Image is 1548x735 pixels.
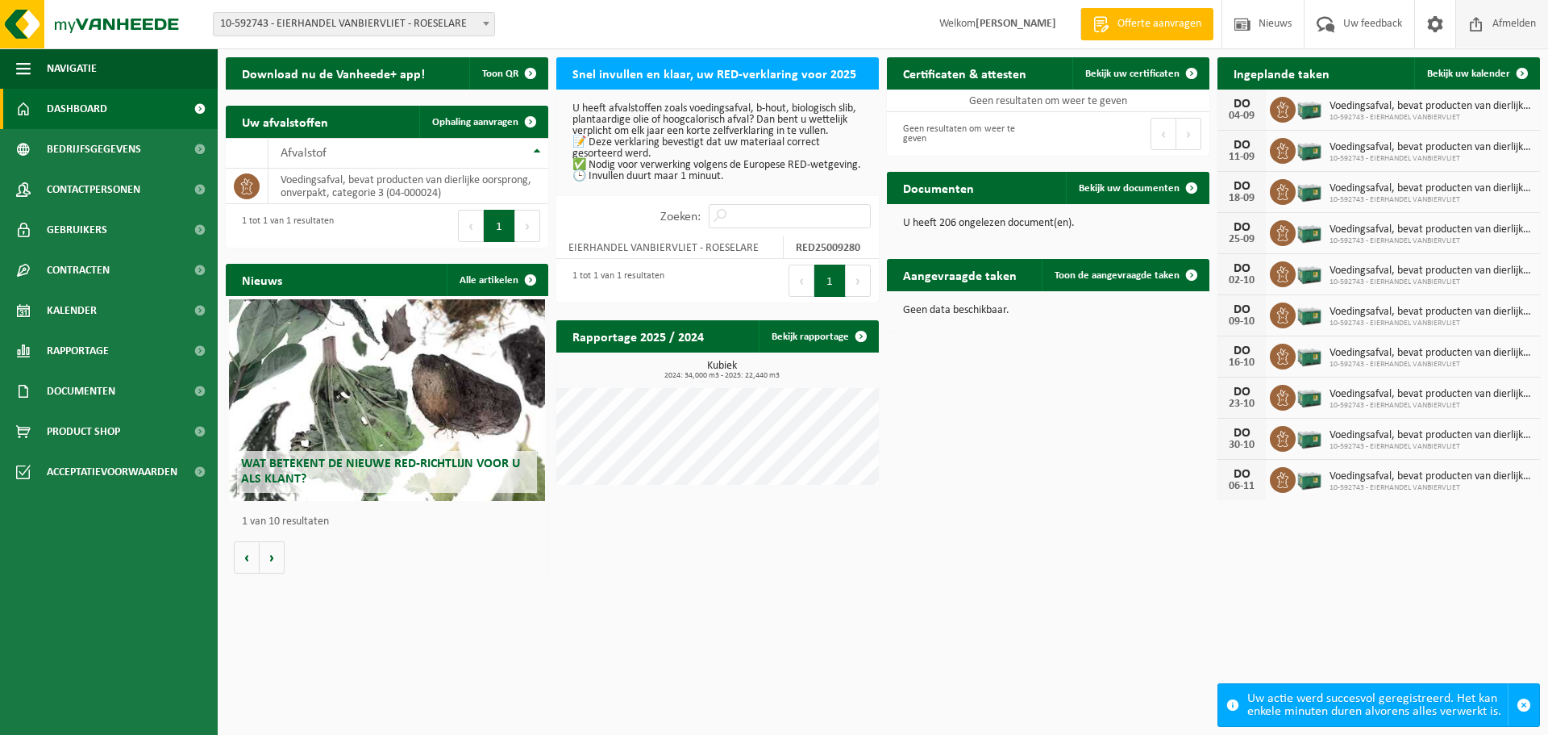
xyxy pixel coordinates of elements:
[1296,136,1323,163] img: PB-LB-0680-HPE-GN-01
[1151,118,1176,150] button: Previous
[1330,306,1532,319] span: Voedingsafval, bevat producten van dierlijke oorsprong, onverpakt, categorie 3
[1225,111,1258,122] div: 04-09
[1427,69,1510,79] span: Bekijk uw kalender
[260,541,285,574] button: Volgende
[976,18,1056,30] strong: [PERSON_NAME]
[1217,57,1346,89] h2: Ingeplande taken
[47,48,97,89] span: Navigatie
[1330,113,1532,123] span: 10-592743 - EIERHANDEL VANBIERVLIET
[47,129,141,169] span: Bedrijfsgegevens
[1330,141,1532,154] span: Voedingsafval, bevat producten van dierlijke oorsprong, onverpakt, categorie 3
[1225,139,1258,152] div: DO
[1066,172,1208,204] a: Bekijk uw documenten
[759,320,877,353] a: Bekijk rapportage
[1225,221,1258,234] div: DO
[1330,360,1532,370] span: 10-592743 - EIERHANDEL VANBIERVLIET
[1330,100,1532,113] span: Voedingsafval, bevat producten van dierlijke oorsprong, onverpakt, categorie 3
[887,90,1209,112] td: Geen resultaten om weer te geven
[1225,193,1258,204] div: 18-09
[1330,182,1532,195] span: Voedingsafval, bevat producten van dierlijke oorsprong, onverpakt, categorie 3
[47,250,110,290] span: Contracten
[572,103,863,182] p: U heeft afvalstoffen zoals voedingsafval, b-hout, biologisch slib, plantaardige olie of hoogcalor...
[556,320,720,352] h2: Rapportage 2025 / 2024
[226,57,441,89] h2: Download nu de Vanheede+ app!
[556,57,872,89] h2: Snel invullen en klaar, uw RED-verklaring voor 2025
[281,147,327,160] span: Afvalstof
[1330,388,1532,401] span: Voedingsafval, bevat producten van dierlijke oorsprong, onverpakt, categorie 3
[1330,154,1532,164] span: 10-592743 - EIERHANDEL VANBIERVLIET
[268,169,548,204] td: voedingsafval, bevat producten van dierlijke oorsprong, onverpakt, categorie 3 (04-000024)
[1330,319,1532,328] span: 10-592743 - EIERHANDEL VANBIERVLIET
[1225,345,1258,357] div: DO
[903,305,1193,316] p: Geen data beschikbaar.
[213,12,495,36] span: 10-592743 - EIERHANDEL VANBIERVLIET - ROESELARE
[1225,152,1258,163] div: 11-09
[229,299,545,501] a: Wat betekent de nieuwe RED-richtlijn voor u als klant?
[47,169,140,210] span: Contactpersonen
[814,265,846,297] button: 1
[660,211,701,223] label: Zoeken:
[234,208,334,244] div: 1 tot 1 van 1 resultaten
[1225,399,1258,410] div: 23-10
[846,265,871,297] button: Next
[1042,259,1208,291] a: Toon de aangevraagde taken
[1296,94,1323,122] img: PB-LB-0680-HPE-GN-01
[482,69,518,79] span: Toon QR
[1330,195,1532,205] span: 10-592743 - EIERHANDEL VANBIERVLIET
[1225,357,1258,369] div: 16-10
[1055,270,1180,281] span: Toon de aangevraagde taken
[1225,468,1258,481] div: DO
[1330,470,1532,483] span: Voedingsafval, bevat producten van dierlijke oorsprong, onverpakt, categorie 3
[1330,278,1532,287] span: 10-592743 - EIERHANDEL VANBIERVLIET
[1080,8,1213,40] a: Offerte aanvragen
[564,263,664,299] div: 1 tot 1 van 1 resultaten
[1176,118,1201,150] button: Next
[556,236,784,259] td: EIERHANDEL VANBIERVLIET - ROESELARE
[887,172,990,203] h2: Documenten
[1296,341,1323,369] img: PB-LB-0680-HPE-GN-01
[1330,483,1532,493] span: 10-592743 - EIERHANDEL VANBIERVLIET
[47,290,97,331] span: Kalender
[1113,16,1205,32] span: Offerte aanvragen
[1225,275,1258,286] div: 02-10
[887,259,1033,290] h2: Aangevraagde taken
[1330,223,1532,236] span: Voedingsafval, bevat producten van dierlijke oorsprong, onverpakt, categorie 3
[1225,316,1258,328] div: 09-10
[564,372,879,380] span: 2024: 34,000 m3 - 2025: 22,440 m3
[1330,236,1532,246] span: 10-592743 - EIERHANDEL VANBIERVLIET
[1079,183,1180,194] span: Bekijk uw documenten
[47,371,115,411] span: Documenten
[1225,303,1258,316] div: DO
[469,57,547,90] button: Toon QR
[234,541,260,574] button: Vorige
[47,331,109,371] span: Rapportage
[47,411,120,452] span: Product Shop
[1330,401,1532,411] span: 10-592743 - EIERHANDEL VANBIERVLIET
[226,264,298,295] h2: Nieuws
[1296,382,1323,410] img: PB-LB-0680-HPE-GN-01
[447,264,547,296] a: Alle artikelen
[214,13,494,35] span: 10-592743 - EIERHANDEL VANBIERVLIET - ROESELARE
[484,210,515,242] button: 1
[1225,440,1258,451] div: 30-10
[1296,465,1323,492] img: PB-LB-0680-HPE-GN-01
[1247,684,1508,726] div: Uw actie werd succesvol geregistreerd. Het kan enkele minuten duren alvorens alles verwerkt is.
[1225,427,1258,440] div: DO
[1330,347,1532,360] span: Voedingsafval, bevat producten van dierlijke oorsprong, onverpakt, categorie 3
[1085,69,1180,79] span: Bekijk uw certificaten
[1330,265,1532,278] span: Voedingsafval, bevat producten van dierlijke oorsprong, onverpakt, categorie 3
[1072,57,1208,90] a: Bekijk uw certificaten
[564,361,879,380] h3: Kubiek
[458,210,484,242] button: Previous
[1296,177,1323,204] img: PB-LB-0680-HPE-GN-01
[1414,57,1538,90] a: Bekijk uw kalender
[241,457,520,486] span: Wat betekent de nieuwe RED-richtlijn voor u als klant?
[1225,234,1258,245] div: 25-09
[1225,481,1258,492] div: 06-11
[47,210,107,250] span: Gebruikers
[796,242,860,254] strong: RED25009280
[1330,429,1532,442] span: Voedingsafval, bevat producten van dierlijke oorsprong, onverpakt, categorie 3
[1296,300,1323,328] img: PB-LB-0680-HPE-GN-01
[1296,259,1323,286] img: PB-LB-0680-HPE-GN-01
[1296,424,1323,451] img: PB-LB-0680-HPE-GN-01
